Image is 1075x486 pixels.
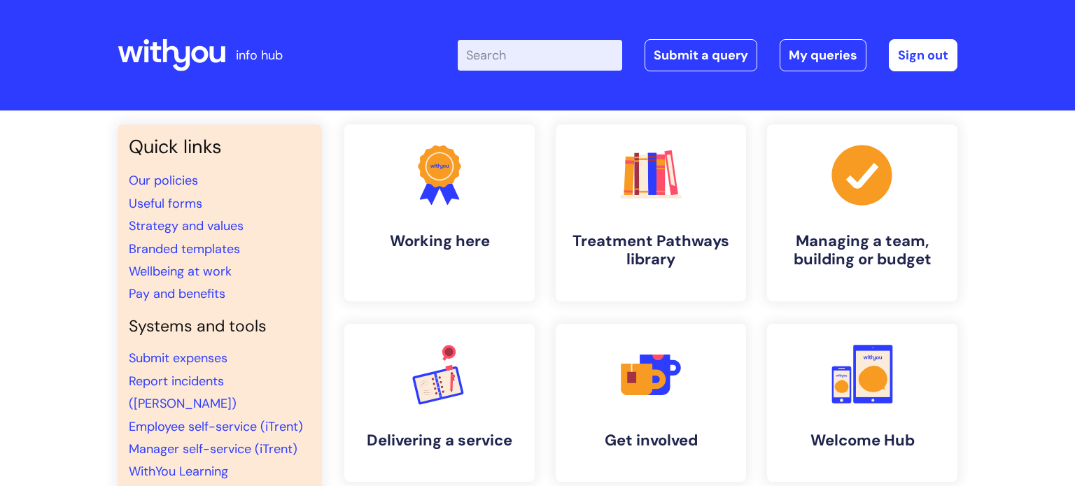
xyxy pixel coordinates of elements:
a: Treatment Pathways library [556,124,746,301]
a: Working here [344,124,535,301]
a: Report incidents ([PERSON_NAME]) [129,373,237,412]
a: Manager self-service (iTrent) [129,441,297,457]
a: Our policies [129,172,198,189]
a: Employee self-service (iTrent) [129,418,303,435]
a: Pay and benefits [129,285,225,302]
a: My queries [780,39,866,71]
a: Delivering a service [344,324,535,482]
a: Submit a query [645,39,757,71]
a: Branded templates [129,241,240,257]
a: Strategy and values [129,217,244,234]
a: Submit expenses [129,350,227,366]
h4: Welcome Hub [778,431,946,450]
p: info hub [236,44,283,66]
a: Managing a team, building or budget [767,124,957,301]
h4: Get involved [567,431,735,450]
div: | - [458,39,957,71]
a: Useful forms [129,195,202,212]
h3: Quick links [129,136,311,158]
a: Get involved [556,324,746,482]
h4: Working here [356,232,524,250]
a: WithYou Learning [129,463,228,480]
h4: Delivering a service [356,431,524,450]
a: Welcome Hub [767,324,957,482]
a: Sign out [889,39,957,71]
h4: Systems and tools [129,317,311,336]
h4: Treatment Pathways library [567,232,735,269]
input: Search [458,40,622,71]
h4: Managing a team, building or budget [778,232,946,269]
a: Wellbeing at work [129,263,232,280]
